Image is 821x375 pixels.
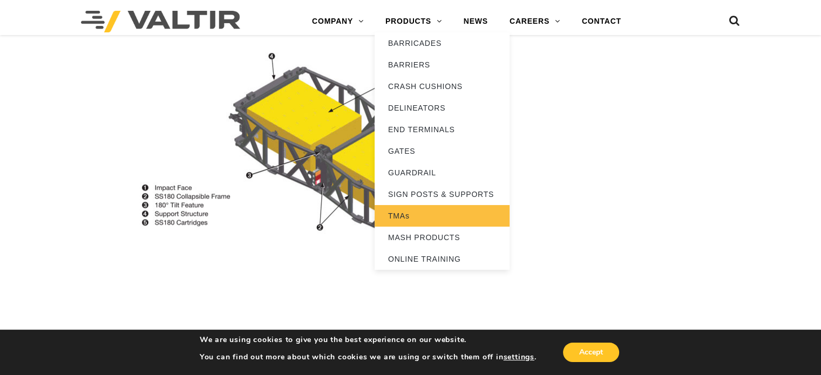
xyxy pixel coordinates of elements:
[200,335,537,345] p: We are using cookies to give you the best experience on our website.
[375,183,510,205] a: SIGN POSTS & SUPPORTS
[503,352,534,362] button: settings
[375,54,510,76] a: BARRIERS
[499,11,571,32] a: CAREERS
[375,248,510,270] a: ONLINE TRAINING
[200,352,537,362] p: You can find out more about which cookies we are using or switch them off in .
[375,32,510,54] a: BARRICADES
[375,97,510,119] a: DELINEATORS
[81,11,240,32] img: Valtir
[375,205,510,227] a: TMAs
[301,11,375,32] a: COMPANY
[375,140,510,162] a: GATES
[453,11,499,32] a: NEWS
[571,11,632,32] a: CONTACT
[375,76,510,97] a: CRASH CUSHIONS
[375,162,510,183] a: GUARDRAIL
[375,11,453,32] a: PRODUCTS
[375,227,510,248] a: MASH PRODUCTS
[375,119,510,140] a: END TERMINALS
[563,343,619,362] button: Accept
